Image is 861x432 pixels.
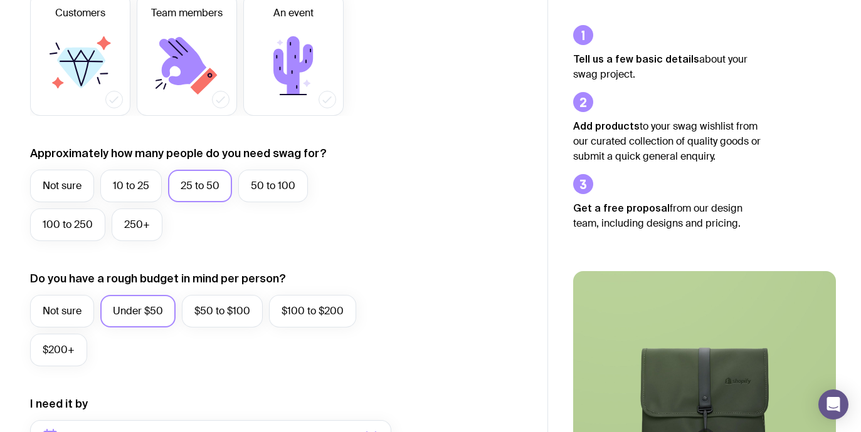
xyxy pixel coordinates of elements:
[30,170,94,202] label: Not sure
[168,170,232,202] label: 25 to 50
[273,6,314,21] span: An event
[573,51,761,82] p: about your swag project.
[269,295,356,327] label: $100 to $200
[100,170,162,202] label: 10 to 25
[30,271,286,286] label: Do you have a rough budget in mind per person?
[30,334,87,366] label: $200+
[55,6,105,21] span: Customers
[112,208,162,241] label: 250+
[238,170,308,202] label: 50 to 100
[30,146,327,161] label: Approximately how many people do you need swag for?
[100,295,176,327] label: Under $50
[182,295,263,327] label: $50 to $100
[30,208,105,241] label: 100 to 250
[30,396,88,411] label: I need it by
[573,118,761,164] p: to your swag wishlist from our curated collection of quality goods or submit a quick general enqu...
[573,202,670,213] strong: Get a free proposal
[573,120,640,131] strong: Add products
[151,6,223,21] span: Team members
[30,295,94,327] label: Not sure
[573,200,761,231] p: from our design team, including designs and pricing.
[573,53,699,64] strong: Tell us a few basic details
[818,389,848,419] div: Open Intercom Messenger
